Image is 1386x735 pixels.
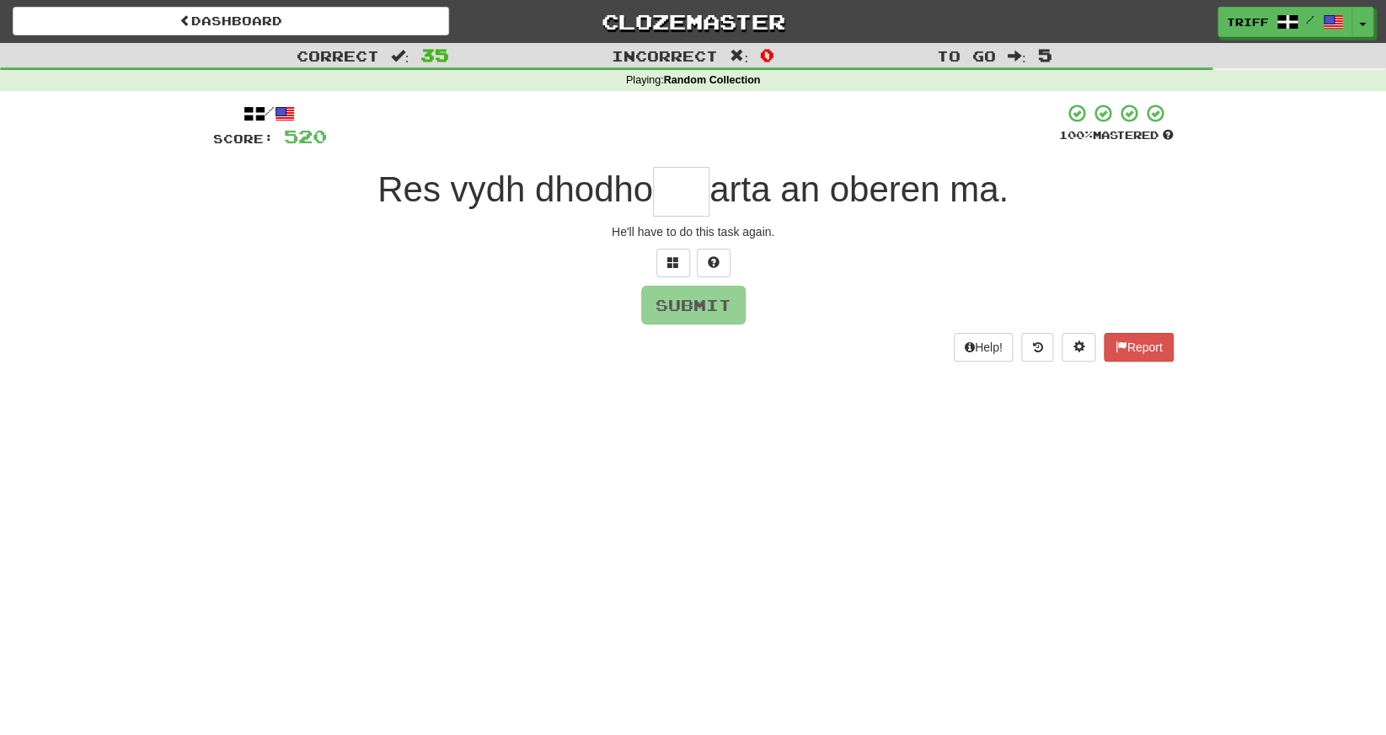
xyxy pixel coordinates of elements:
[474,7,911,36] a: Clozemaster
[213,131,274,146] span: Score:
[297,47,379,64] span: Correct
[697,249,730,277] button: Single letter hint - you only get 1 per sentence and score half the points! alt+h
[1217,7,1352,37] a: triff /
[664,74,761,86] strong: Random Collection
[420,45,449,65] span: 35
[656,249,690,277] button: Switch sentence to multiple choice alt+p
[954,333,1014,362] button: Help!
[1059,128,1174,143] div: Mastered
[1021,333,1053,362] button: Round history (alt+y)
[213,223,1174,240] div: He'll have to do this task again.
[612,47,718,64] span: Incorrect
[1037,45,1052,65] span: 5
[213,103,327,124] div: /
[1227,14,1269,30] span: triff
[391,49,409,63] span: :
[1008,49,1026,63] span: :
[709,169,1009,209] span: arta an oberen ma.
[284,126,327,147] span: 520
[1104,333,1173,362] button: Report
[1059,128,1093,142] span: 100 %
[1306,13,1314,25] span: /
[937,47,996,64] span: To go
[641,286,746,325] button: Submit
[730,49,748,63] span: :
[13,7,449,35] a: Dashboard
[377,169,653,209] span: Res vydh dhodho
[760,45,774,65] span: 0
